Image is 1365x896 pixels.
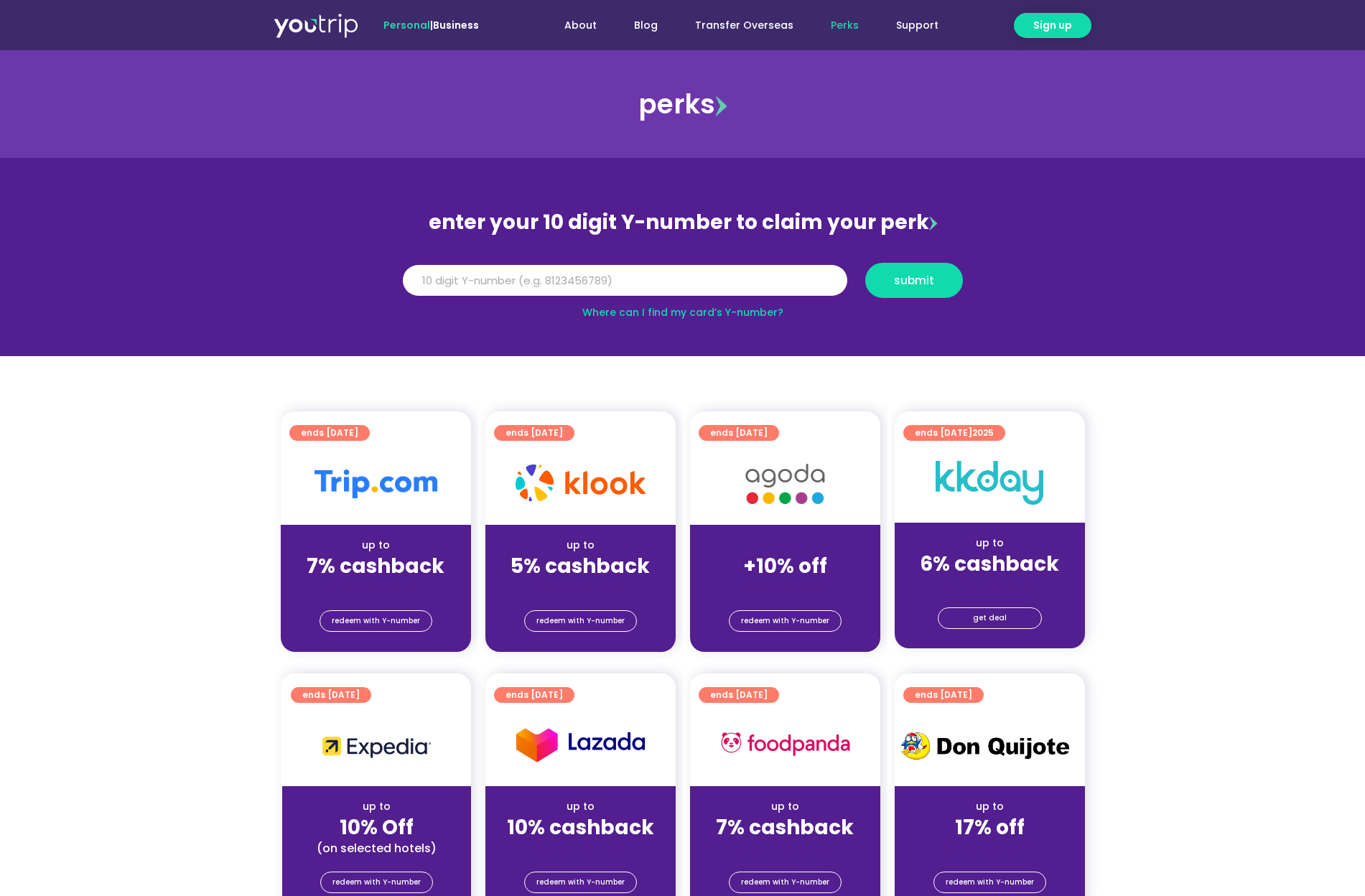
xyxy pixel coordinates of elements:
[291,687,371,703] a: ends [DATE]
[302,687,360,703] span: ends [DATE]
[699,687,779,703] a: ends [DATE]
[511,552,650,580] strong: 5% cashback
[743,552,827,580] strong: +10% off
[524,610,637,632] a: redeem with Y-number
[972,426,994,439] span: 2025
[699,425,779,441] a: ends [DATE]
[903,687,984,703] a: ends [DATE]
[946,872,1034,892] span: redeem with Y-number
[497,579,664,594] div: (for stays only)
[332,872,421,892] span: redeem with Y-number
[294,841,460,856] div: (on selected hotels)
[710,687,768,703] span: ends [DATE]
[710,425,768,441] span: ends [DATE]
[933,872,1046,893] a: redeem with Y-number
[320,872,433,893] a: redeem with Y-number
[716,813,854,841] strong: 7% cashback
[729,872,842,893] a: redeem with Y-number
[546,12,615,39] a: About
[955,813,1025,841] strong: 17% off
[506,687,563,703] span: ends [DATE]
[702,799,869,814] div: up to
[396,204,970,241] div: enter your 10 digit Y-number to claim your perk
[497,538,664,553] div: up to
[518,12,957,39] nav: Menu
[497,841,664,856] div: (for stays only)
[433,18,479,32] a: Business
[702,841,869,856] div: (for stays only)
[812,12,877,39] a: Perks
[920,550,1059,578] strong: 6% cashback
[741,611,829,631] span: redeem with Y-number
[772,538,798,552] span: up to
[494,687,574,703] a: ends [DATE]
[615,12,676,39] a: Blog
[894,275,934,286] span: submit
[906,536,1073,551] div: up to
[383,18,479,32] span: |
[865,263,963,298] button: submit
[702,579,869,594] div: (for stays only)
[340,813,414,841] strong: 10% Off
[383,18,430,32] span: Personal
[403,265,847,297] input: 10 digit Y-number (e.g. 8123456789)
[938,607,1042,629] a: get deal
[906,577,1073,592] div: (for stays only)
[332,611,420,631] span: redeem with Y-number
[1014,13,1091,38] a: Sign up
[294,799,460,814] div: up to
[507,813,654,841] strong: 10% cashback
[906,841,1073,856] div: (for stays only)
[506,425,563,441] span: ends [DATE]
[729,610,842,632] a: redeem with Y-number
[301,425,358,441] span: ends [DATE]
[741,872,829,892] span: redeem with Y-number
[292,538,460,553] div: up to
[494,425,574,441] a: ends [DATE]
[915,425,994,441] span: ends [DATE]
[676,12,812,39] a: Transfer Overseas
[292,579,460,594] div: (for stays only)
[497,799,664,814] div: up to
[536,872,625,892] span: redeem with Y-number
[877,12,957,39] a: Support
[403,263,963,309] form: Y Number
[524,872,637,893] a: redeem with Y-number
[582,305,783,319] a: Where can I find my card’s Y-number?
[903,425,1005,441] a: ends [DATE]2025
[1033,18,1072,33] span: Sign up
[906,799,1073,814] div: up to
[289,425,370,441] a: ends [DATE]
[320,610,432,632] a: redeem with Y-number
[307,552,444,580] strong: 7% cashback
[915,687,972,703] span: ends [DATE]
[973,608,1007,628] span: get deal
[536,611,625,631] span: redeem with Y-number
